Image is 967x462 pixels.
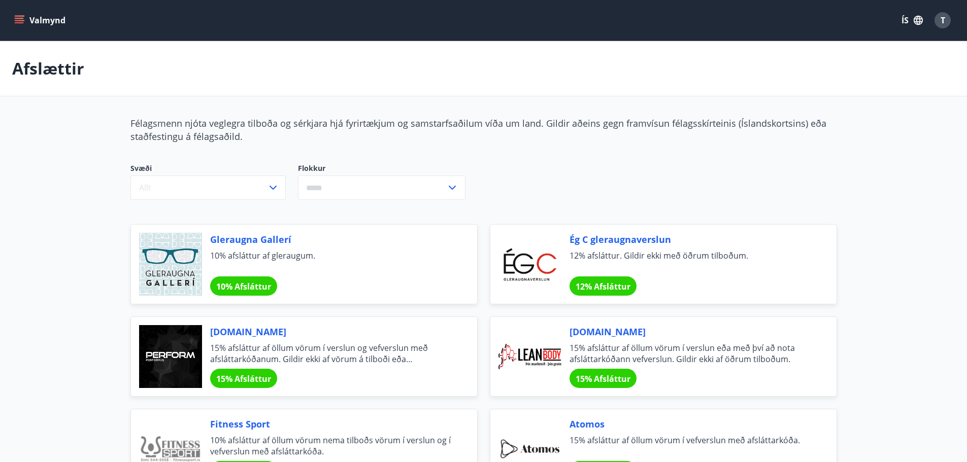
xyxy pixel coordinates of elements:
[298,163,465,173] label: Flokkur
[570,250,812,272] span: 12% afsláttur. Gildir ekki með öðrum tilboðum.
[896,11,928,29] button: ÍS
[130,175,286,200] button: Allt
[941,15,945,26] span: T
[130,117,826,143] span: Félagsmenn njóta veglegra tilboða og sérkjara hjá fyrirtækjum og samstarfsaðilum víða um land. Gi...
[930,8,955,32] button: T
[210,325,453,338] span: [DOMAIN_NAME]
[216,281,271,292] span: 10% Afsláttur
[210,417,453,431] span: Fitness Sport
[210,233,453,246] span: Gleraugna Gallerí
[570,417,812,431] span: Atomos
[570,325,812,338] span: [DOMAIN_NAME]
[576,281,630,292] span: 12% Afsláttur
[570,342,812,365] span: 15% afsláttur af öllum vörum í verslun eða með því að nota afsláttarkóðann vefverslun. Gildir ekk...
[12,11,70,29] button: menu
[12,57,84,80] p: Afslættir
[130,163,286,175] span: Svæði
[210,435,453,457] span: 10% afsláttur af öllum vörum nema tilboðs vörum í verslun og í vefverslun með afsláttarkóða.
[210,250,453,272] span: 10% afsláttur af gleraugum.
[570,233,812,246] span: Ég C gleraugnaverslun
[570,435,812,457] span: 15% afsláttur af öllum vörum í vefverslun með afsláttarkóða.
[139,182,151,193] span: Allt
[210,342,453,365] span: 15% afsláttur af öllum vörum í verslun og vefverslun með afsláttarkóðanum. Gildir ekki af vörum á...
[576,373,630,384] span: 15% Afsláttur
[216,373,271,384] span: 15% Afsláttur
